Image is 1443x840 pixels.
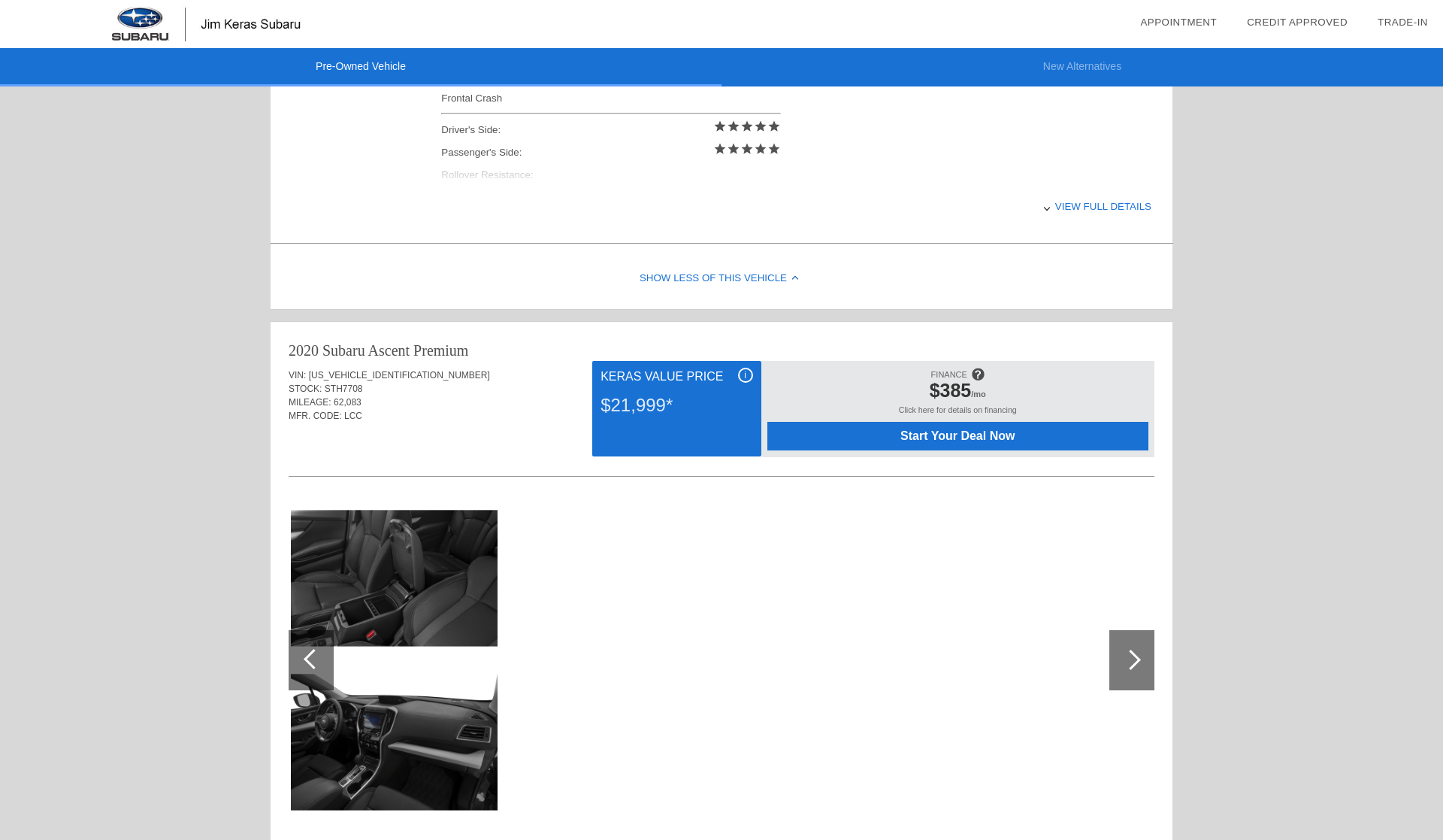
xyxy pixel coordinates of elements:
[775,380,1141,405] div: /mo
[740,120,754,133] i: star
[786,429,1130,443] span: Start Your Deal Now
[930,380,972,401] span: $385
[441,141,780,164] div: Passenger's Side:
[767,142,781,156] i: star
[754,142,767,156] i: star
[740,142,754,156] i: star
[754,120,767,133] i: star
[289,370,306,381] span: VIN:
[291,665,498,820] img: 2020sus320045_1280_44.png
[441,188,1151,225] div: View full details
[289,384,322,394] span: STOCK:
[600,386,752,425] div: $21,999*
[767,405,1148,422] div: Click here for details on financing
[738,368,753,383] div: i
[1378,17,1428,28] a: Trade-In
[1140,17,1217,28] a: Appointment
[767,120,781,133] i: star
[441,119,780,141] div: Driver's Side:
[289,411,342,421] span: MFR. CODE:
[289,397,331,408] span: MILEAGE:
[713,142,727,156] i: star
[271,249,1172,309] div: Show Less of this Vehicle
[325,384,363,394] span: STH7708
[441,89,780,108] div: Frontal Crash
[289,432,1154,456] div: Quoted on [DATE] 11:44:08 AM
[344,411,362,421] span: LCC
[713,120,727,133] i: star
[1247,17,1348,28] a: Credit Approved
[289,340,410,361] div: 2020 Subaru Ascent
[291,501,498,656] img: 2020sus320044_1280_43.png
[727,142,740,156] i: star
[931,370,967,379] span: FINANCE
[309,370,490,381] span: [US_VEHICLE_IDENTIFICATION_NUMBER]
[727,120,740,133] i: star
[600,368,752,386] div: Keras Value Price
[334,397,362,408] span: 62,083
[721,48,1443,86] li: New Alternatives
[413,340,468,361] div: Premium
